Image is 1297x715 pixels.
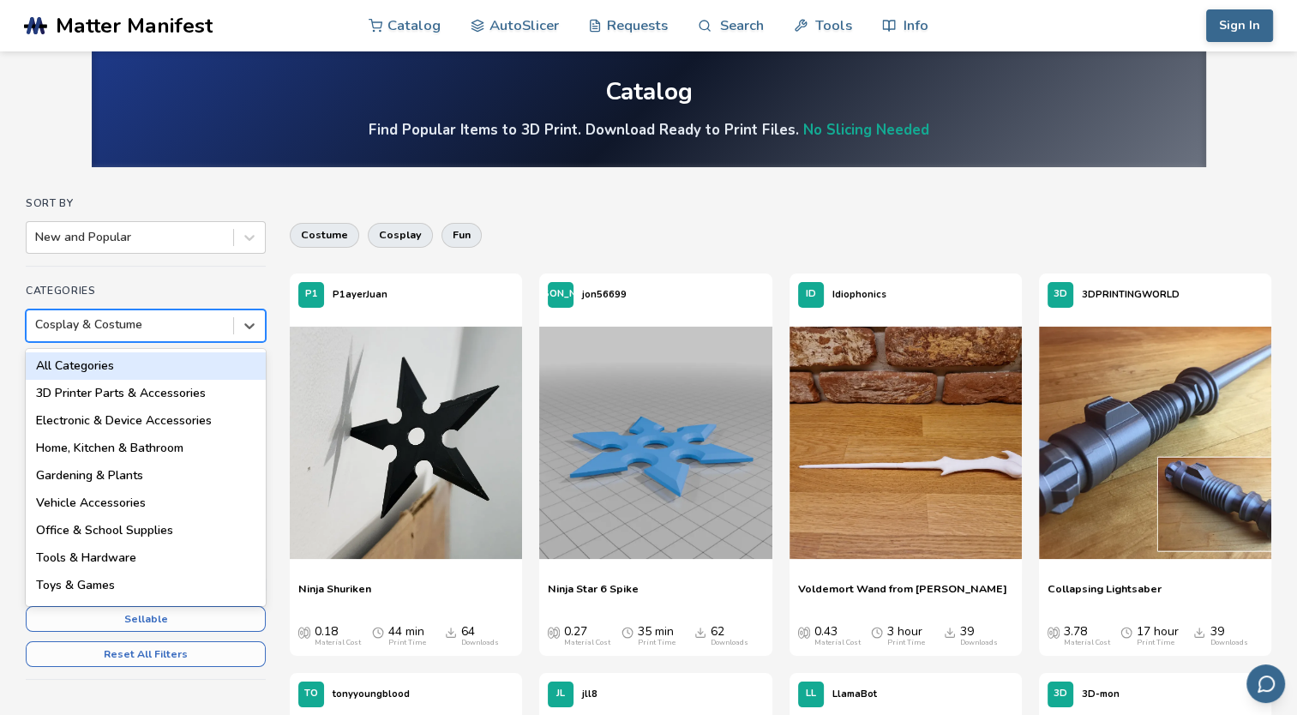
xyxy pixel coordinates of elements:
[548,625,560,639] span: Average Cost
[520,289,601,300] span: [PERSON_NAME]
[1137,639,1174,647] div: Print Time
[305,289,318,300] span: P1
[814,639,861,647] div: Material Cost
[1137,625,1179,647] div: 17 hour
[832,285,886,303] p: Idiophonics
[35,231,39,244] input: New and Popular
[960,639,998,647] div: Downloads
[26,407,266,435] div: Electronic & Device Accessories
[26,599,266,627] div: Sports & Outdoors
[298,625,310,639] span: Average Cost
[388,625,426,647] div: 44 min
[806,289,816,300] span: ID
[582,285,627,303] p: jon56699
[461,625,499,647] div: 64
[1120,625,1132,639] span: Average Print Time
[694,625,706,639] span: Downloads
[887,639,925,647] div: Print Time
[1048,582,1162,608] a: Collapsing Lightsaber
[290,223,359,247] button: costume
[26,490,266,517] div: Vehicle Accessories
[333,285,387,303] p: P1ayerJuan
[798,625,810,639] span: Average Cost
[26,544,266,572] div: Tools & Hardware
[944,625,956,639] span: Downloads
[298,582,371,608] a: Ninja Shuriken
[445,625,457,639] span: Downloads
[556,688,565,700] span: JL
[1210,639,1247,647] div: Downloads
[798,582,1007,608] a: Voldemort Wand from [PERSON_NAME]
[26,352,266,380] div: All Categories
[26,435,266,462] div: Home, Kitchen & Bathroom
[26,462,266,490] div: Gardening & Plants
[803,120,929,140] a: No Slicing Needed
[26,606,266,632] button: Sellable
[605,79,693,105] div: Catalog
[461,639,499,647] div: Downloads
[1064,639,1110,647] div: Material Cost
[1082,285,1180,303] p: 3DPRINTINGWORLD
[832,685,877,703] p: LlamaBot
[26,641,266,667] button: Reset All Filters
[638,639,676,647] div: Print Time
[388,639,426,647] div: Print Time
[548,582,639,608] a: Ninja Star 6 Spike
[1246,664,1285,703] button: Send feedback via email
[564,625,610,647] div: 0.27
[26,285,266,297] h4: Categories
[621,625,633,639] span: Average Print Time
[35,318,39,332] input: Cosplay & CostumeAll Categories3D Printer Parts & AccessoriesElectronic & Device AccessoriesHome,...
[1054,688,1067,700] span: 3D
[368,223,433,247] button: cosplay
[1048,625,1060,639] span: Average Cost
[372,625,384,639] span: Average Print Time
[1082,685,1120,703] p: 3D-mon
[315,625,361,647] div: 0.18
[333,685,410,703] p: tonyyoungblood
[369,120,929,140] h4: Find Popular Items to 3D Print. Download Ready to Print Files.
[871,625,883,639] span: Average Print Time
[56,14,213,38] span: Matter Manifest
[315,639,361,647] div: Material Cost
[1210,625,1247,647] div: 39
[711,639,748,647] div: Downloads
[26,572,266,599] div: Toys & Games
[26,380,266,407] div: 3D Printer Parts & Accessories
[711,625,748,647] div: 62
[26,197,266,209] h4: Sort By
[26,517,266,544] div: Office & School Supplies
[814,625,861,647] div: 0.43
[564,639,610,647] div: Material Cost
[582,685,597,703] p: jll8
[304,688,318,700] span: TO
[638,625,676,647] div: 35 min
[1193,625,1205,639] span: Downloads
[1054,289,1067,300] span: 3D
[1064,625,1110,647] div: 3.78
[441,223,482,247] button: fun
[960,625,998,647] div: 39
[1206,9,1273,42] button: Sign In
[887,625,925,647] div: 3 hour
[806,688,816,700] span: LL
